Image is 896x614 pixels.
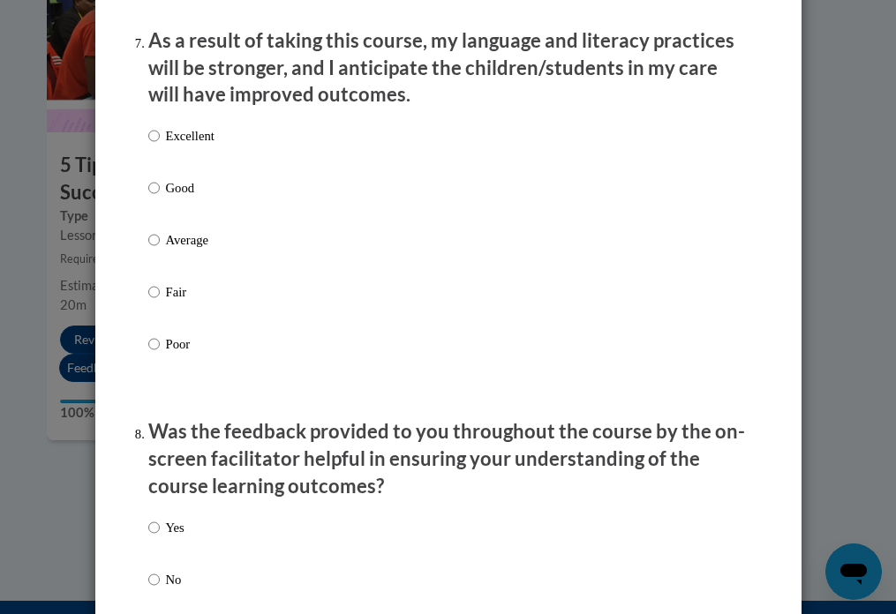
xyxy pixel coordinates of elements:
p: Average [166,230,215,250]
input: Fair [148,282,160,302]
p: Good [166,178,215,198]
input: Poor [148,334,160,354]
input: Excellent [148,126,160,146]
input: Yes [148,518,160,537]
input: Good [148,178,160,198]
p: As a result of taking this course, my language and literacy practices will be stronger, and I ant... [148,27,749,109]
p: Excellent [166,126,215,146]
input: No [148,570,160,589]
p: Poor [166,334,215,354]
p: Fair [166,282,215,302]
p: Was the feedback provided to you throughout the course by the on-screen facilitator helpful in en... [148,418,749,499]
input: Average [148,230,160,250]
p: Yes [166,518,184,537]
p: No [166,570,184,589]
